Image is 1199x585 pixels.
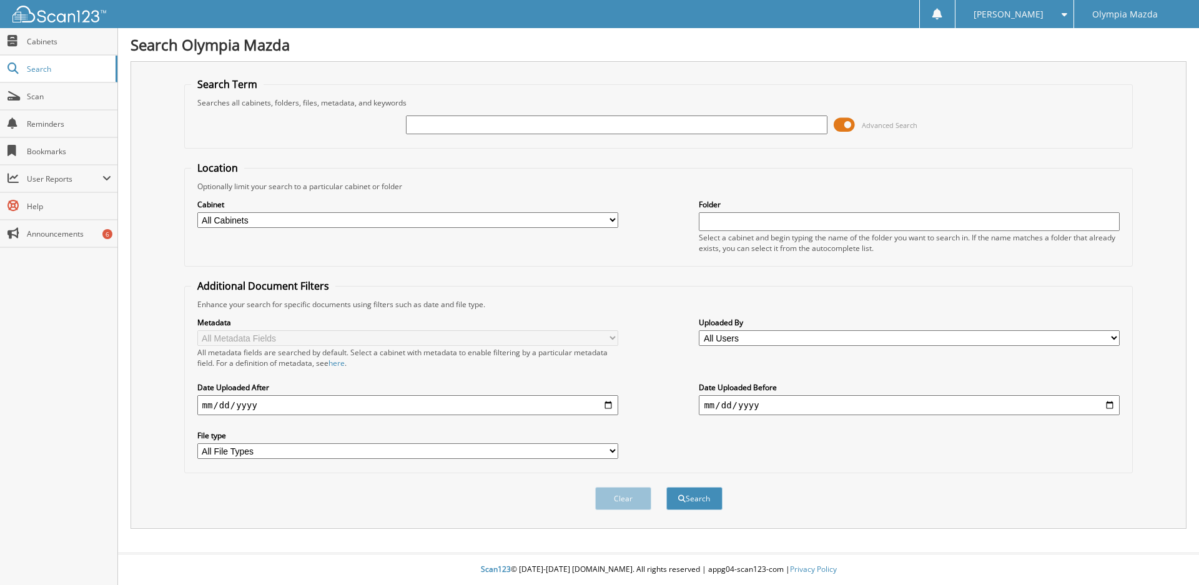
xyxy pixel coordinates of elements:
div: Enhance your search for specific documents using filters such as date and file type. [191,299,1127,310]
span: Help [27,201,111,212]
span: Bookmarks [27,146,111,157]
div: © [DATE]-[DATE] [DOMAIN_NAME]. All rights reserved | appg04-scan123-com | [118,554,1199,585]
a: here [328,358,345,368]
label: Date Uploaded Before [699,382,1120,393]
span: Scan123 [481,564,511,574]
span: Search [27,64,109,74]
label: Uploaded By [699,317,1120,328]
button: Clear [595,487,651,510]
span: [PERSON_NAME] [974,11,1044,18]
div: 6 [102,229,112,239]
input: end [699,395,1120,415]
legend: Search Term [191,77,264,91]
div: Select a cabinet and begin typing the name of the folder you want to search in. If the name match... [699,232,1120,253]
legend: Location [191,161,244,175]
span: User Reports [27,174,102,184]
h1: Search Olympia Mazda [131,34,1187,55]
div: Searches all cabinets, folders, files, metadata, and keywords [191,97,1127,108]
img: scan123-logo-white.svg [12,6,106,22]
a: Privacy Policy [790,564,837,574]
span: Cabinets [27,36,111,47]
div: Optionally limit your search to a particular cabinet or folder [191,181,1127,192]
label: Folder [699,199,1120,210]
legend: Additional Document Filters [191,279,335,293]
label: Date Uploaded After [197,382,618,393]
label: Cabinet [197,199,618,210]
div: All metadata fields are searched by default. Select a cabinet with metadata to enable filtering b... [197,347,618,368]
span: Olympia Mazda [1092,11,1158,18]
span: Reminders [27,119,111,129]
span: Announcements [27,229,111,239]
label: File type [197,430,618,441]
span: Scan [27,91,111,102]
label: Metadata [197,317,618,328]
span: Advanced Search [862,120,917,130]
button: Search [666,487,723,510]
input: start [197,395,618,415]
